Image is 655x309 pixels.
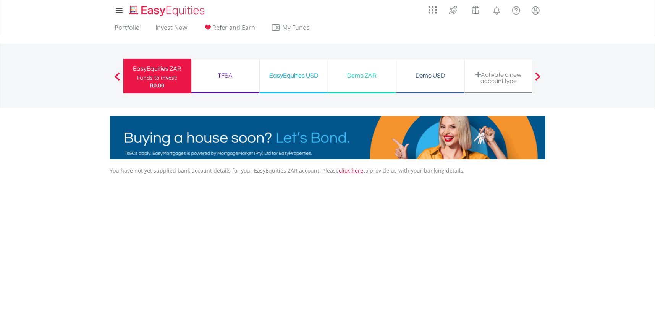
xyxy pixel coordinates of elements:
[128,63,187,74] div: EasyEquities ZAR
[526,2,545,19] a: My Profile
[150,82,164,89] span: R0.00
[213,23,256,32] span: Refer and Earn
[424,2,442,14] a: AppsGrid
[153,24,191,36] a: Invest Now
[128,5,208,17] img: EasyEquities_Logo.png
[333,70,391,81] div: Demo ZAR
[110,167,545,175] p: You have not yet supplied bank account details for your EasyEquities ZAR account. Please to provi...
[469,4,482,16] img: vouchers-v2.svg
[506,2,526,17] a: FAQ's and Support
[271,23,321,32] span: My Funds
[110,116,545,159] img: EasyMortage Promotion Banner
[429,6,437,14] img: grid-menu-icon.svg
[200,24,259,36] a: Refer and Earn
[264,70,323,81] div: EasyEquities USD
[487,2,506,17] a: Notifications
[339,167,364,174] a: click here
[447,4,459,16] img: thrive-v2.svg
[137,74,178,82] div: Funds to invest:
[126,2,208,17] a: Home page
[464,2,487,16] a: Vouchers
[469,71,528,84] div: Activate a new account type
[196,70,255,81] div: TFSA
[112,24,143,36] a: Portfolio
[401,70,460,81] div: Demo USD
